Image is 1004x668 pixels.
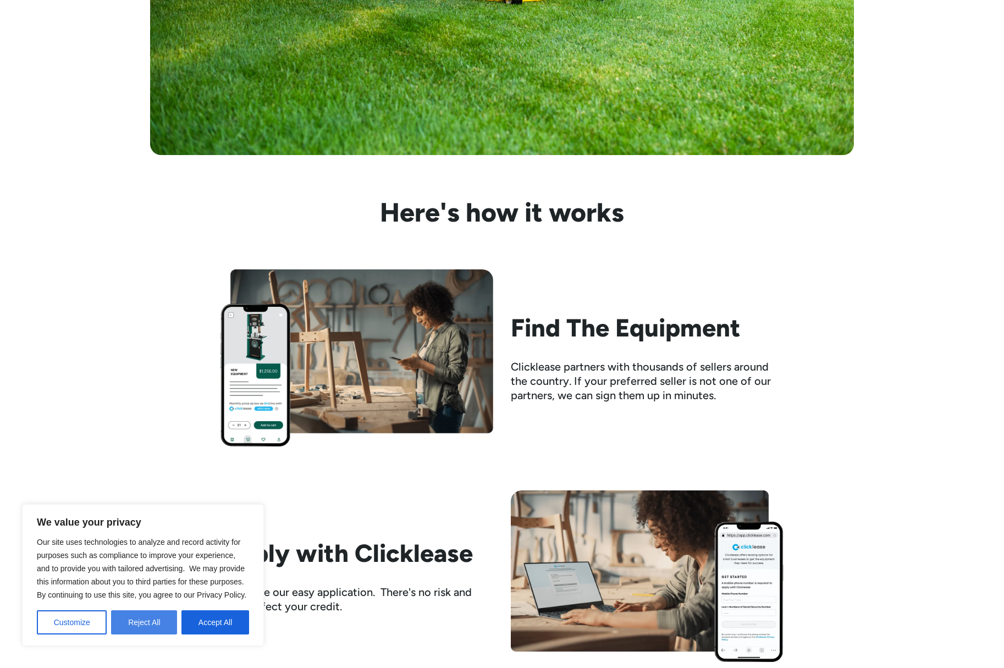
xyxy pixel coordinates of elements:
[22,504,264,646] div: We value your privacy
[37,538,246,599] span: Our site uses technologies to analyze and record activity for purposes such as compliance to impr...
[511,313,784,342] h2: Find The Equipment
[511,490,784,661] img: Woman filling out clicklease get started form on her computer
[37,610,107,634] button: Customize
[111,610,177,634] button: Reject All
[220,585,493,614] div: Complete our easy application. There's no risk and won't affect your credit.
[220,199,784,225] h3: Here's how it works
[220,539,493,567] h2: Apply with Clicklease
[220,269,493,446] img: Woman looking at her phone while standing beside her workbench with half assembled chair
[181,610,249,634] button: Accept All
[37,516,249,529] p: We value your privacy
[511,360,784,402] div: Clicklease partners with thousands of sellers around the country. If your preferred seller is not...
